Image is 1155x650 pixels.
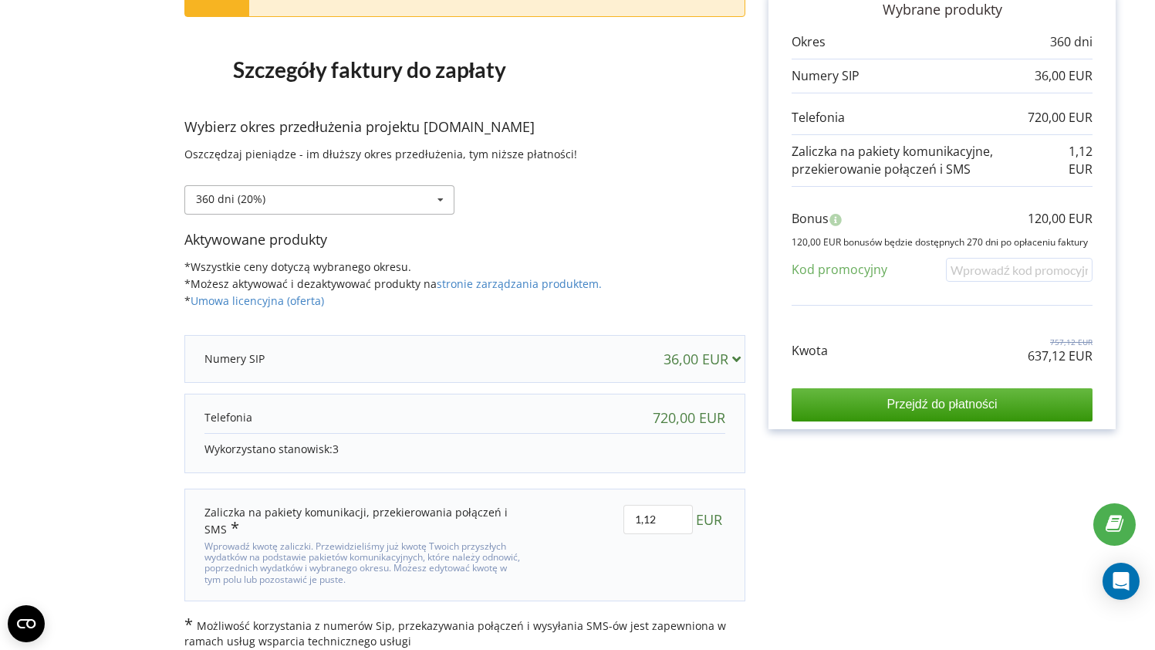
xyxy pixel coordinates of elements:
[191,293,324,308] a: Umowa licencyjna (oferta)
[184,276,602,291] span: *Możesz aktywować i dezaktywować produkty na
[696,505,722,534] span: EUR
[184,259,411,274] span: *Wszystkie ceny dotyczą wybranego okresu.
[792,388,1093,421] input: Przejdź do płatności
[204,410,252,425] p: Telefonia
[184,117,745,137] p: Wybierz okres przedłużenia projektu [DOMAIN_NAME]
[196,194,265,205] div: 360 dni (20%)
[1057,143,1093,178] p: 1,12 EUR
[946,258,1093,282] input: Wprowadź kod promocyjny
[1028,347,1093,365] p: 637,12 EUR
[792,261,887,279] p: Kod promocyjny
[204,442,725,457] p: Wykorzystano stanowisk:
[184,32,555,107] h1: Szczegóły faktury do zapłaty
[437,276,602,291] a: stronie zarządzania produktem.
[792,33,826,51] p: Okres
[1050,33,1093,51] p: 360 dni
[204,505,522,537] div: Zaliczka na pakiety komunikacji, przekierowania połączeń i SMS
[184,617,745,649] p: Możliwość korzystania z numerów Sip, przekazywania połączeń i wysyłania SMS-ów jest zapewniona w ...
[792,342,828,360] p: Kwota
[664,351,748,367] div: 36,00 EUR
[1028,109,1093,127] p: 720,00 EUR
[653,410,725,425] div: 720,00 EUR
[1035,67,1093,85] p: 36,00 EUR
[1103,563,1140,600] div: Open Intercom Messenger
[8,605,45,642] button: Open CMP widget
[792,143,1057,178] p: Zaliczka na pakiety komunikacyjne, przekierowanie połączeń i SMS
[204,351,265,367] p: Numery SIP
[204,537,522,586] div: Wprowadź kwotę zaliczki. Przewidzieliśmy już kwotę Twoich przyszłych wydatków na podstawie pakiet...
[792,67,859,85] p: Numery SIP
[184,147,577,161] span: Oszczędzaj pieniądze - im dłuższy okres przedłużenia, tym niższe płatności!
[792,109,845,127] p: Telefonia
[1028,337,1093,347] p: 757,12 EUR
[333,442,339,456] span: 3
[792,235,1093,249] p: 120,00 EUR bonusów będzie dostępnych 270 dni po opłaceniu faktury
[1028,210,1093,228] p: 120,00 EUR
[184,230,745,250] p: Aktywowane produkty
[792,210,829,228] p: Bonus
